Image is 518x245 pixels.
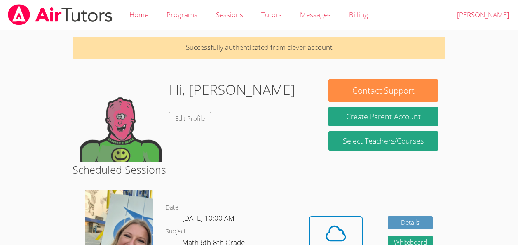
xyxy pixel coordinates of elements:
[182,213,234,223] span: [DATE] 10:00 AM
[166,226,186,237] dt: Subject
[328,107,438,126] button: Create Parent Account
[169,112,211,125] a: Edit Profile
[328,79,438,102] button: Contact Support
[7,4,113,25] img: airtutors_banner-c4298cdbf04f3fff15de1276eac7730deb9818008684d7c2e4769d2f7ddbe033.png
[73,162,445,177] h2: Scheduled Sessions
[388,216,433,230] a: Details
[300,10,331,19] span: Messages
[328,131,438,151] a: Select Teachers/Courses
[73,37,445,59] p: Successfully authenticated from clever account
[169,79,295,100] h1: Hi, [PERSON_NAME]
[166,203,178,213] dt: Date
[80,79,162,162] img: default.png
